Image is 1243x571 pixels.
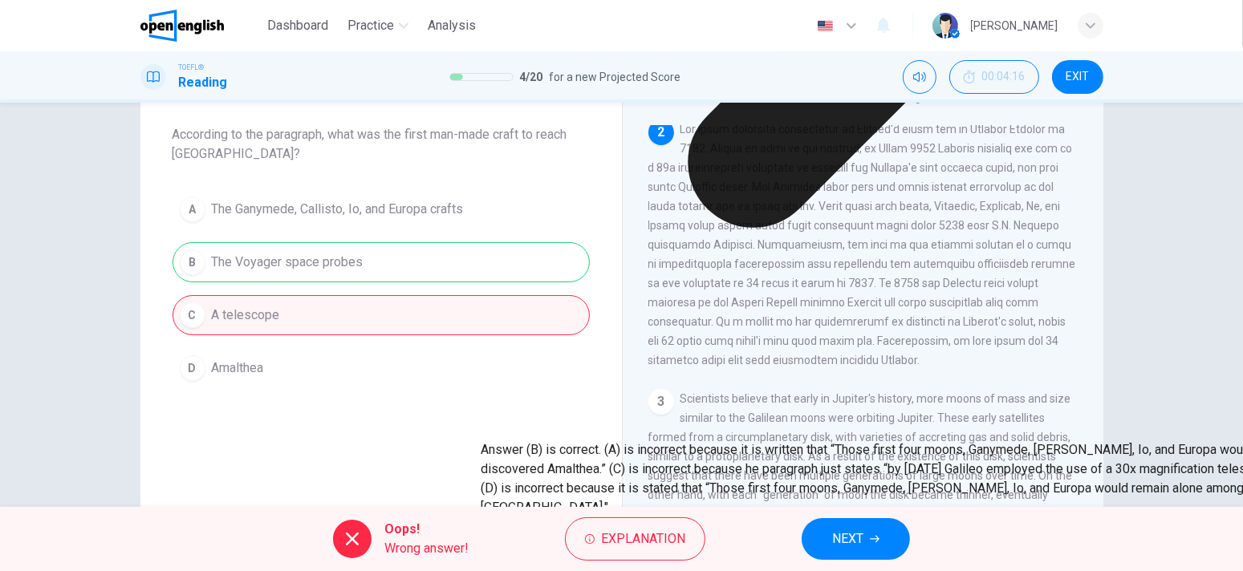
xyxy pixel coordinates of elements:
[428,16,476,35] span: Analysis
[173,125,590,164] span: According to the paragraph, what was the first man-made craft to reach [GEOGRAPHIC_DATA]?
[384,539,469,558] span: Wrong answer!
[140,10,225,42] img: OpenEnglish logo
[267,16,328,35] span: Dashboard
[179,62,205,73] span: TOEFL®
[971,16,1058,35] div: [PERSON_NAME]
[347,16,394,35] span: Practice
[949,60,1039,94] div: Hide
[982,71,1026,83] span: 00:04:16
[384,520,469,539] span: Oops!
[815,20,835,32] img: en
[903,60,936,94] div: Mute
[550,67,681,87] span: for a new Projected Score
[1066,71,1089,83] span: EXIT
[179,73,228,92] h1: Reading
[832,528,863,550] span: NEXT
[601,528,685,550] span: Explanation
[520,67,543,87] span: 4 / 20
[932,13,958,38] img: Profile picture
